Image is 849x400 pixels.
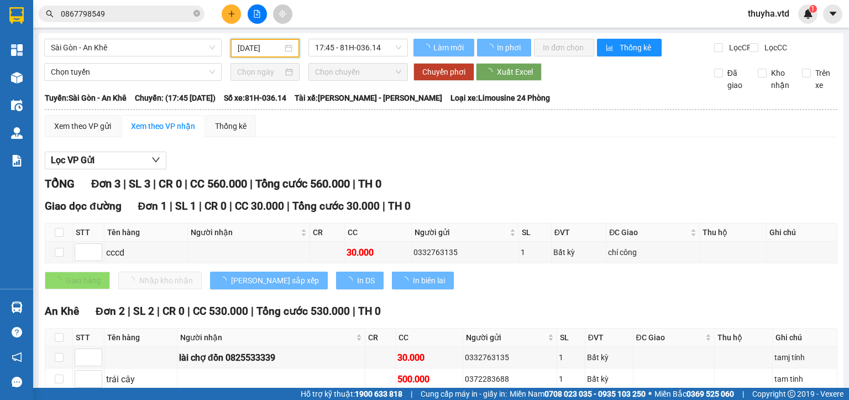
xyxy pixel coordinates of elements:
[12,352,22,362] span: notification
[273,4,292,24] button: aim
[11,72,23,84] img: warehouse-icon
[415,226,508,238] span: Người gửi
[118,272,202,289] button: Nhập kho nhận
[133,305,154,318] span: SL 2
[742,388,744,400] span: |
[310,224,345,242] th: CR
[175,200,196,212] span: SL 1
[413,39,474,56] button: Làm mới
[193,305,248,318] span: CC 530.000
[45,93,127,102] b: Tuyến: Sài Gòn - An Khê
[587,373,631,385] div: Bất kỳ
[422,44,432,51] span: loading
[238,42,282,54] input: 11/09/2025
[91,177,120,190] span: Đơn 3
[138,200,167,212] span: Đơn 1
[553,246,604,258] div: Bất kỳ
[411,388,412,400] span: |
[760,41,789,54] span: Lọc CC
[45,305,79,318] span: An Khê
[433,41,465,54] span: Làm mới
[106,372,175,386] div: trái cây
[9,7,24,24] img: logo-vxr
[231,274,319,287] span: [PERSON_NAME] sắp xếp
[237,66,282,78] input: Chọn ngày
[382,200,385,212] span: |
[606,44,615,53] span: bar-chart
[585,329,633,347] th: ĐVT
[497,66,533,78] span: Xuất Excel
[287,200,290,212] span: |
[12,377,22,387] span: message
[96,305,125,318] span: Đơn 2
[106,246,186,259] div: cccd
[51,153,95,167] span: Lọc VP Gửi
[788,390,795,398] span: copyright
[466,331,546,344] span: Người gửi
[180,331,354,344] span: Người nhận
[347,246,410,259] div: 30.000
[295,92,442,104] span: Tài xế: [PERSON_NAME] - [PERSON_NAME]
[131,120,195,132] div: Xem theo VP nhận
[534,39,594,56] button: In đơn chọn
[723,67,750,91] span: Đã giao
[465,351,555,363] div: 0332763135
[358,177,381,190] span: TH 0
[251,305,254,318] span: |
[353,305,355,318] span: |
[739,7,798,20] span: thuyha.vtd
[521,246,549,258] div: 1
[700,224,767,242] th: Thu hộ
[476,63,542,81] button: Xuất Excel
[292,200,380,212] span: Tổng cước 30.000
[73,329,104,347] th: STT
[11,127,23,139] img: warehouse-icon
[45,272,110,289] button: Giao hàng
[392,272,454,289] button: In biên lai
[104,224,188,242] th: Tên hàng
[46,10,54,18] span: search
[51,64,215,80] span: Chọn tuyến
[170,200,172,212] span: |
[253,10,261,18] span: file-add
[355,389,402,398] strong: 1900 633 818
[151,155,160,164] span: down
[803,9,813,19] img: icon-new-feature
[336,272,384,289] button: In DS
[519,224,551,242] th: SL
[397,372,461,386] div: 500.000
[11,155,23,167] img: solution-icon
[345,277,357,284] span: loading
[193,10,200,17] span: close-circle
[163,305,185,318] span: CR 0
[219,277,231,284] span: loading
[401,277,413,284] span: loading
[11,302,23,313] img: warehouse-icon
[279,10,286,18] span: aim
[823,4,842,24] button: caret-down
[123,177,126,190] span: |
[413,63,474,81] button: Chuyển phơi
[11,44,23,56] img: dashboard-icon
[421,388,507,400] span: Cung cấp máy in - giấy in:
[193,9,200,19] span: close-circle
[597,39,662,56] button: bar-chartThống kê
[11,100,23,111] img: warehouse-icon
[773,329,837,347] th: Ghi chú
[135,92,216,104] span: Chuyến: (17:45 [DATE])
[73,224,104,242] th: STT
[210,272,328,289] button: [PERSON_NAME] sắp xếp
[774,351,835,363] div: tamj tính
[315,64,402,80] span: Chọn chuyến
[413,274,445,287] span: In biên lai
[774,373,835,385] div: tam tinh
[205,200,227,212] span: CR 0
[654,388,734,400] span: Miền Bắc
[559,351,583,363] div: 1
[686,389,734,398] strong: 0369 525 060
[767,67,794,91] span: Kho nhận
[51,39,215,56] span: Sài Gòn - An Khê
[157,305,160,318] span: |
[61,8,191,20] input: Tìm tên, số ĐT hoặc mã đơn
[413,246,517,258] div: 0332763135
